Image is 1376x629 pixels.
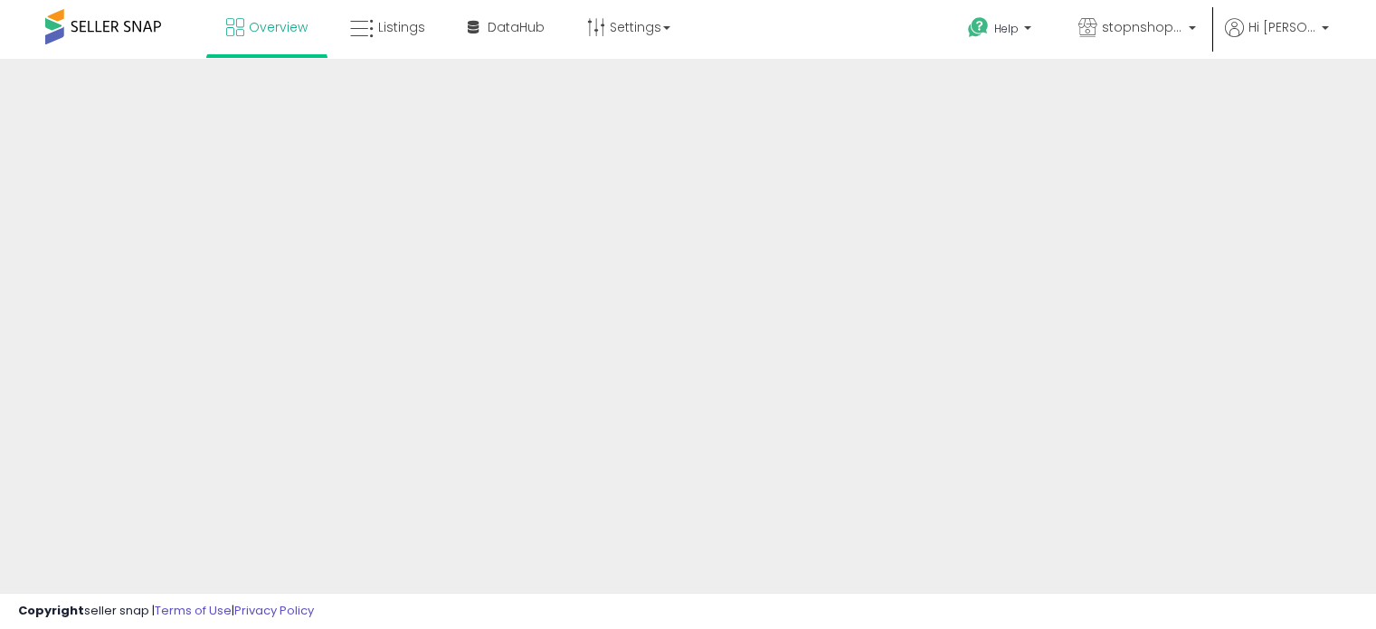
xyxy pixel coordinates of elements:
[18,603,314,620] div: seller snap | |
[994,21,1019,36] span: Help
[488,18,545,36] span: DataHub
[18,602,84,619] strong: Copyright
[954,3,1049,59] a: Help
[1102,18,1183,36] span: stopnshop deals
[1225,18,1329,59] a: Hi [PERSON_NAME]
[249,18,308,36] span: Overview
[234,602,314,619] a: Privacy Policy
[967,16,990,39] i: Get Help
[155,602,232,619] a: Terms of Use
[378,18,425,36] span: Listings
[1248,18,1316,36] span: Hi [PERSON_NAME]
